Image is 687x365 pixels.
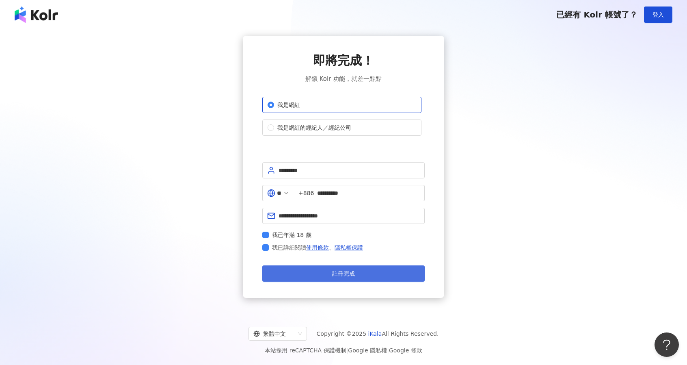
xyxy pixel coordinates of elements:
span: 我已詳細閱讀 、 [272,243,363,252]
a: Google 隱私權 [348,347,387,354]
a: 隱私權保護 [335,244,363,251]
img: logo [15,7,58,23]
span: 即將完成！ [313,52,374,69]
span: 登入 [652,11,664,18]
span: +886 [298,189,314,198]
span: 我已年滿 18 歲 [269,230,315,239]
span: 我是網紅 [274,100,303,109]
iframe: Help Scout Beacon - Open [655,332,679,357]
span: | [387,347,389,354]
span: 本站採用 reCAPTCHA 保護機制 [265,345,422,355]
span: Copyright © 2025 All Rights Reserved. [317,329,439,339]
button: 註冊完成 [262,265,425,282]
span: | [346,347,348,354]
button: 登入 [644,7,672,23]
span: 已經有 Kolr 帳號了？ [556,10,637,20]
div: 繁體中文 [253,327,295,340]
span: 註冊完成 [332,270,355,277]
a: iKala [368,330,382,337]
span: 解鎖 Kolr 功能，就差一點點 [305,74,382,84]
span: 我是網紅的經紀人／經紀公司 [274,123,354,132]
a: Google 條款 [389,347,422,354]
a: 使用條款 [306,244,329,251]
